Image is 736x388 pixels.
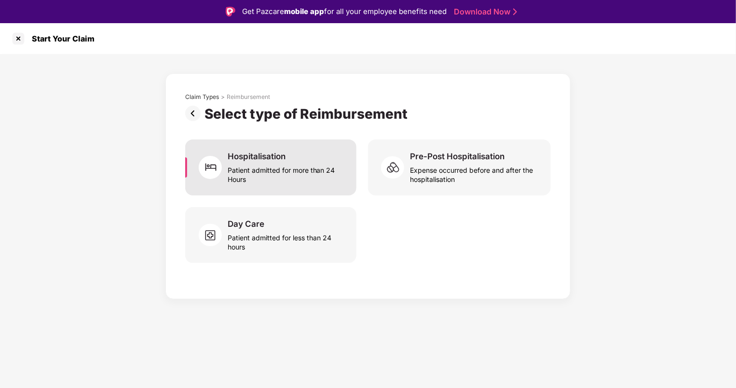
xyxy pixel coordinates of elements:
[221,93,225,101] div: >
[199,221,228,249] img: svg+xml;base64,PHN2ZyB4bWxucz0iaHR0cDovL3d3dy53My5vcmcvMjAwMC9zdmciIHdpZHRoPSI2MCIgaGVpZ2h0PSI1OC...
[26,34,95,43] div: Start Your Claim
[228,229,345,251] div: Patient admitted for less than 24 hours
[454,7,514,17] a: Download Now
[381,153,410,182] img: svg+xml;base64,PHN2ZyB4bWxucz0iaHR0cDovL3d3dy53My5vcmcvMjAwMC9zdmciIHdpZHRoPSI2MCIgaGVpZ2h0PSI1OC...
[228,151,286,162] div: Hospitalisation
[513,7,517,17] img: Stroke
[185,93,219,101] div: Claim Types
[199,153,228,182] img: svg+xml;base64,PHN2ZyB4bWxucz0iaHR0cDovL3d3dy53My5vcmcvMjAwMC9zdmciIHdpZHRoPSI2MCIgaGVpZ2h0PSI2MC...
[242,6,447,17] div: Get Pazcare for all your employee benefits need
[284,7,324,16] strong: mobile app
[410,162,539,184] div: Expense occurred before and after the hospitalisation
[204,106,411,122] div: Select type of Reimbursement
[410,151,504,162] div: Pre-Post Hospitalisation
[228,219,264,229] div: Day Care
[185,106,204,121] img: svg+xml;base64,PHN2ZyBpZD0iUHJldi0zMngzMiIgeG1sbnM9Imh0dHA6Ly93d3cudzMub3JnLzIwMDAvc3ZnIiB3aWR0aD...
[228,162,345,184] div: Patient admitted for more than 24 Hours
[227,93,270,101] div: Reimbursement
[226,7,235,16] img: Logo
